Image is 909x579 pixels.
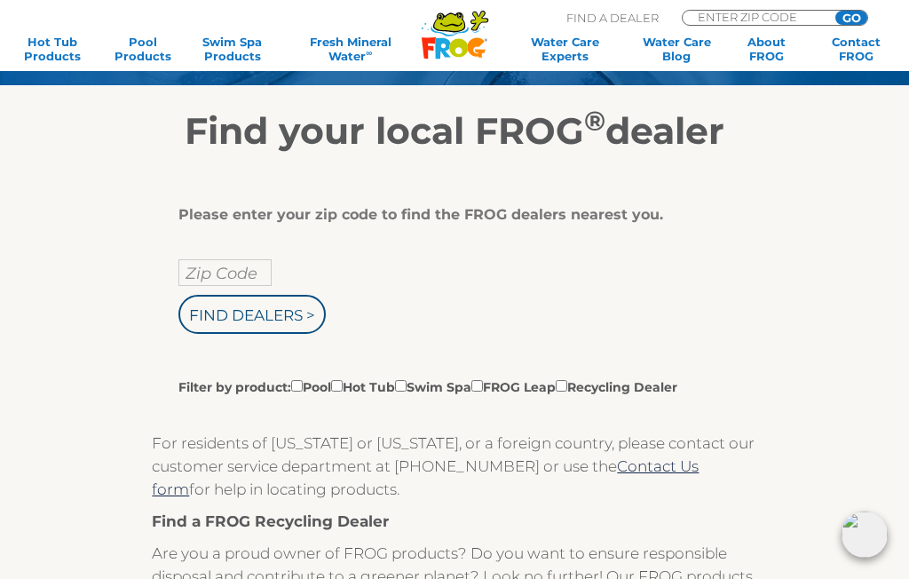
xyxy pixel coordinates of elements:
[395,380,407,392] input: Filter by product:PoolHot TubSwim SpaFROG LeapRecycling Dealer
[331,380,343,392] input: Filter by product:PoolHot TubSwim SpaFROG LeapRecycling Dealer
[291,380,303,392] input: Filter by product:PoolHot TubSwim SpaFROG LeapRecycling Dealer
[178,206,716,224] div: Please enter your zip code to find the FROG dealers nearest you.
[178,377,677,396] label: Filter by product: Pool Hot Tub Swim Spa FROG Leap Recycling Dealer
[471,380,483,392] input: Filter by product:PoolHot TubSwim SpaFROG LeapRecycling Dealer
[152,512,389,530] strong: Find a FROG Recycling Dealer
[178,295,326,334] input: Find Dealers >
[152,432,756,501] p: For residents of [US_STATE] or [US_STATE], or a foreign country, please contact our customer serv...
[566,10,659,26] p: Find A Dealer
[366,48,372,58] sup: ∞
[835,11,867,25] input: GO
[731,35,802,63] a: AboutFROG
[584,104,605,138] sup: ®
[642,35,712,63] a: Water CareBlog
[696,11,816,23] input: Zip Code Form
[509,35,621,63] a: Water CareExperts
[1,108,908,153] h2: Find your local FROG dealer
[288,35,414,63] a: Fresh MineralWater∞
[842,512,888,558] img: openIcon
[197,35,267,63] a: Swim SpaProducts
[556,380,567,392] input: Filter by product:PoolHot TubSwim SpaFROG LeapRecycling Dealer
[821,35,891,63] a: ContactFROG
[107,35,178,63] a: PoolProducts
[18,35,88,63] a: Hot TubProducts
